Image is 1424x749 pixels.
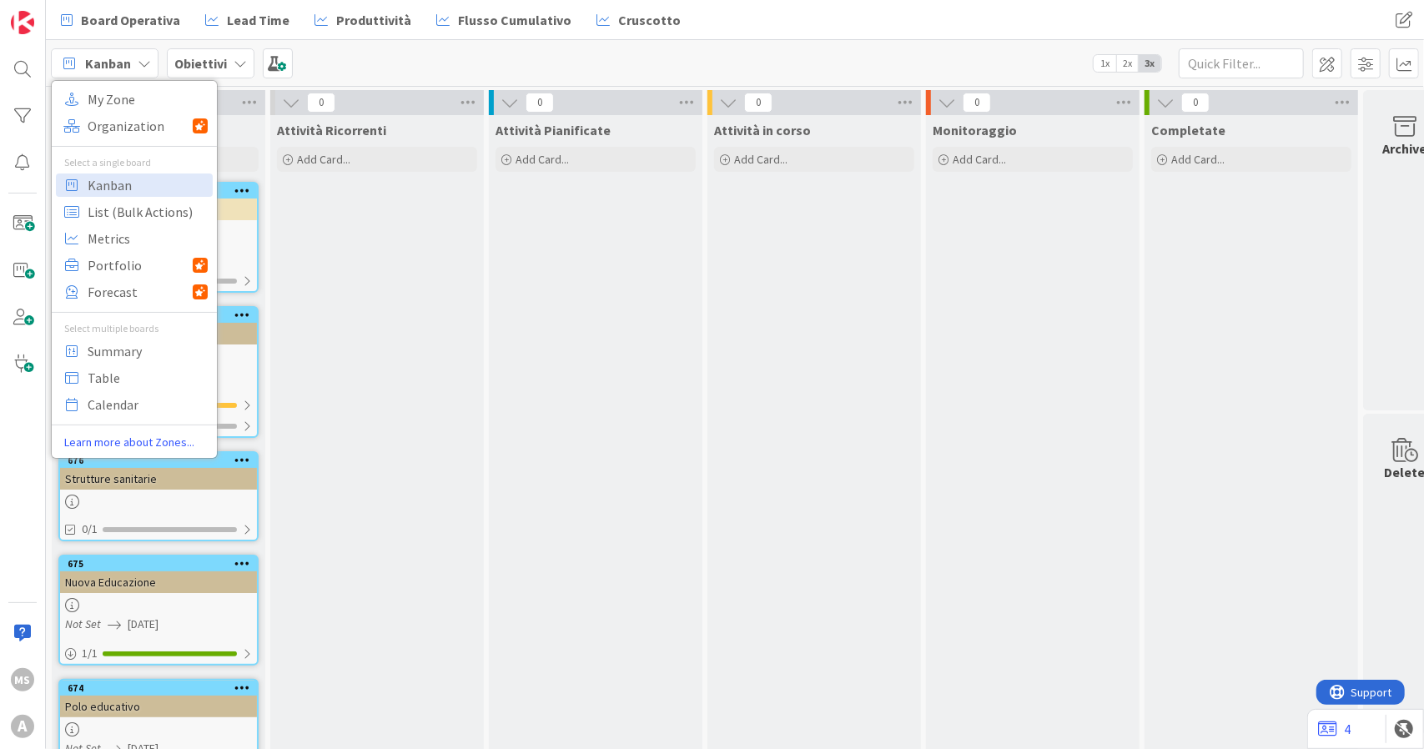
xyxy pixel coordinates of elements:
[963,93,991,113] span: 0
[1094,55,1116,72] span: 1x
[11,668,34,691] div: MS
[52,155,217,170] div: Select a single board
[51,5,190,35] a: Board Operativa
[426,5,581,35] a: Flusso Cumulativo
[11,11,34,34] img: Visit kanbanzone.com
[88,279,193,304] span: Forecast
[58,555,259,666] a: 675Nuova EducazioneNot Set[DATE]1/1
[933,122,1017,138] span: Monitoraggio
[496,122,611,138] span: Attività Pianificate
[65,616,101,631] i: Not Set
[516,152,569,167] span: Add Card...
[68,682,257,694] div: 674
[174,55,227,72] b: Obiettivi
[88,87,208,112] span: My Zone
[60,643,257,664] div: 1/1
[60,571,257,593] div: Nuova Educazione
[277,122,386,138] span: Attività Ricorrenti
[56,393,213,416] a: Calendar
[56,173,213,197] a: Kanban
[714,122,811,138] span: Attività in corso
[58,451,259,541] a: 676Strutture sanitarie0/1
[88,339,208,364] span: Summary
[88,173,208,198] span: Kanban
[1151,122,1225,138] span: Completate
[1181,93,1210,113] span: 0
[11,715,34,738] div: A
[56,114,213,138] a: Organization
[526,93,554,113] span: 0
[1116,55,1139,72] span: 2x
[195,5,299,35] a: Lead Time
[1139,55,1161,72] span: 3x
[56,366,213,390] a: Table
[56,339,213,363] a: Summary
[60,681,257,696] div: 674
[56,88,213,111] a: My Zone
[88,253,193,278] span: Portfolio
[1179,48,1304,78] input: Quick Filter...
[88,226,208,251] span: Metrics
[88,199,208,224] span: List (Bulk Actions)
[60,556,257,593] div: 675Nuova Educazione
[744,93,772,113] span: 0
[68,558,257,570] div: 675
[56,200,213,224] a: List (Bulk Actions)
[60,556,257,571] div: 675
[60,453,257,490] div: 676Strutture sanitarie
[458,10,571,30] span: Flusso Cumulativo
[81,10,180,30] span: Board Operativa
[82,645,98,662] span: 1 / 1
[307,93,335,113] span: 0
[35,3,76,23] span: Support
[60,696,257,717] div: Polo educativo
[52,434,217,451] a: Learn more about Zones...
[227,10,289,30] span: Lead Time
[52,321,217,336] div: Select multiple boards
[60,468,257,490] div: Strutture sanitarie
[618,10,681,30] span: Cruscotto
[88,365,208,390] span: Table
[85,53,131,73] span: Kanban
[297,152,350,167] span: Add Card...
[953,152,1006,167] span: Add Card...
[304,5,421,35] a: Produttività
[1171,152,1225,167] span: Add Card...
[128,616,159,633] span: [DATE]
[1318,719,1351,739] a: 4
[88,392,208,417] span: Calendar
[60,453,257,468] div: 676
[68,455,257,466] div: 676
[56,254,213,277] a: Portfolio
[56,227,213,250] a: Metrics
[60,681,257,717] div: 674Polo educativo
[586,5,691,35] a: Cruscotto
[734,152,787,167] span: Add Card...
[56,280,213,304] a: Forecast
[336,10,411,30] span: Produttività
[88,113,193,138] span: Organization
[82,520,98,538] span: 0/1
